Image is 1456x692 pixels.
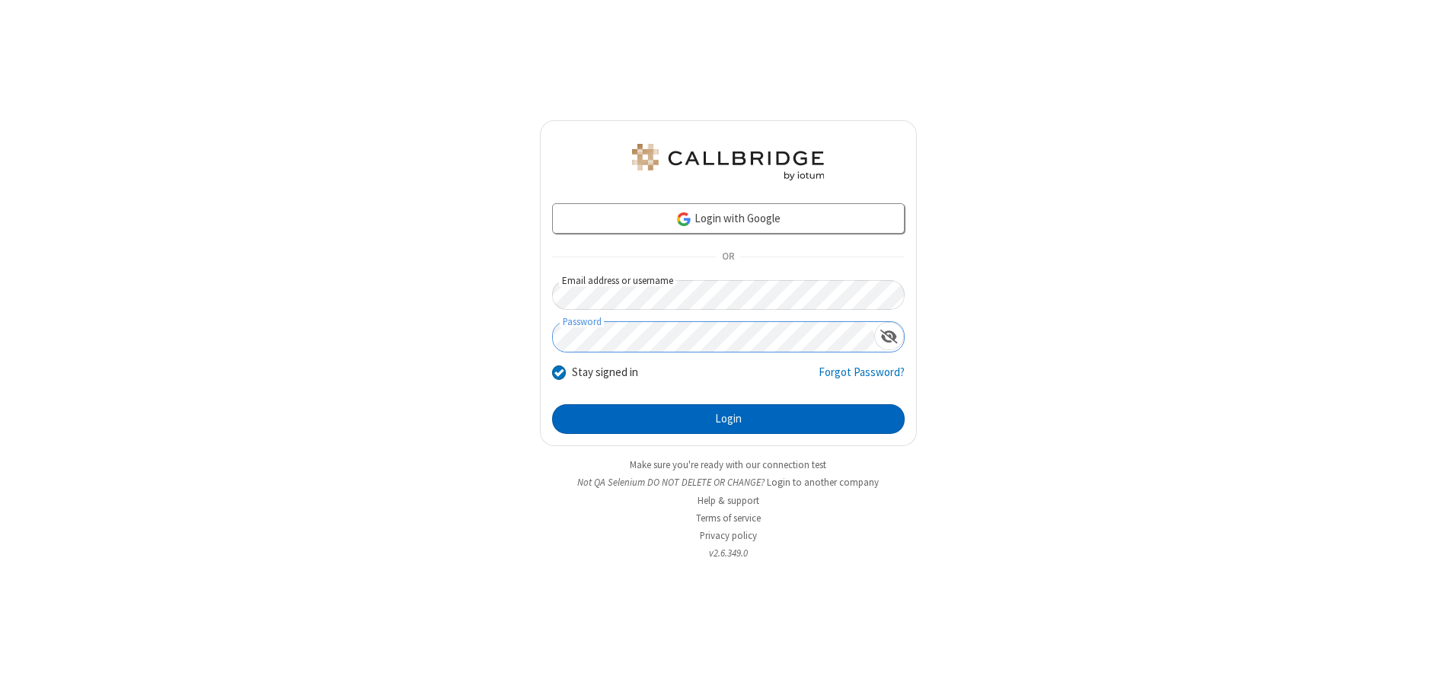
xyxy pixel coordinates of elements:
a: Login with Google [552,203,905,234]
li: v2.6.349.0 [540,546,917,560]
a: Privacy policy [700,529,757,542]
a: Help & support [698,494,759,507]
span: OR [716,247,740,268]
li: Not QA Selenium DO NOT DELETE OR CHANGE? [540,475,917,490]
button: Login [552,404,905,435]
div: Show password [874,322,904,350]
img: google-icon.png [675,211,692,228]
a: Forgot Password? [819,364,905,393]
input: Email address or username [552,280,905,310]
a: Terms of service [696,512,761,525]
img: QA Selenium DO NOT DELETE OR CHANGE [629,144,827,180]
a: Make sure you're ready with our connection test [630,458,826,471]
button: Login to another company [767,475,879,490]
label: Stay signed in [572,364,638,381]
input: Password [553,322,874,352]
